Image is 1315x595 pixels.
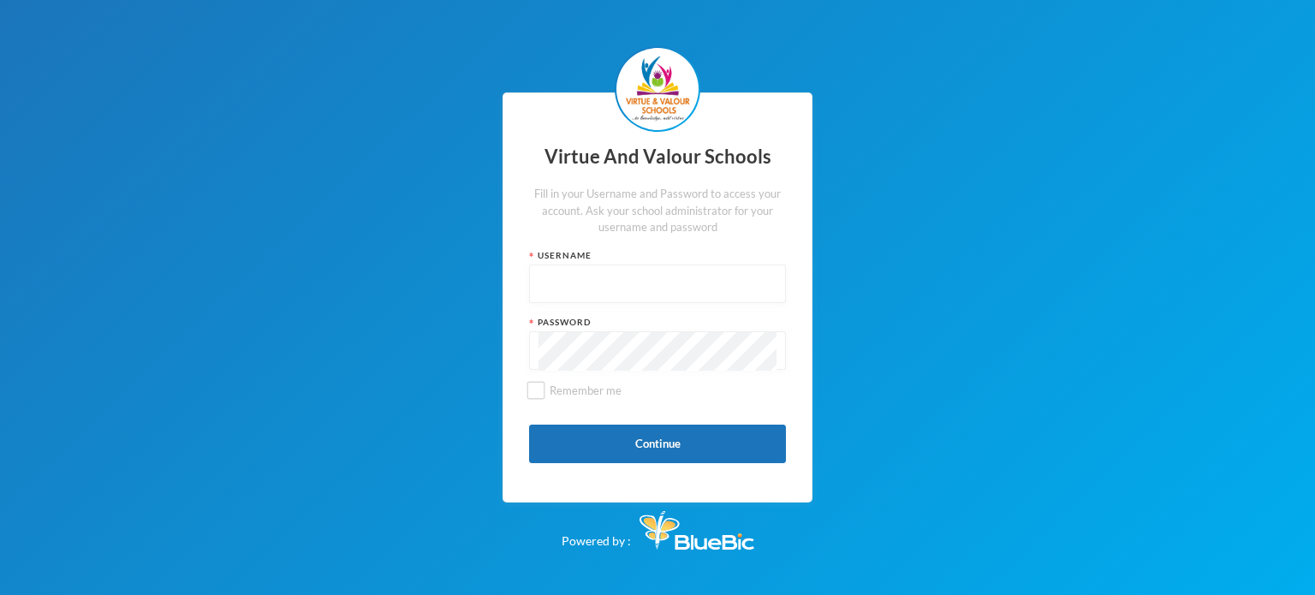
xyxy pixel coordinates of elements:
[529,316,786,329] div: Password
[543,384,628,397] span: Remember me
[529,140,786,174] div: Virtue And Valour Schools
[640,511,754,550] img: Bluebic
[529,425,786,463] button: Continue
[529,186,786,236] div: Fill in your Username and Password to access your account. Ask your school administrator for your...
[562,503,754,550] div: Powered by :
[529,249,786,262] div: Username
